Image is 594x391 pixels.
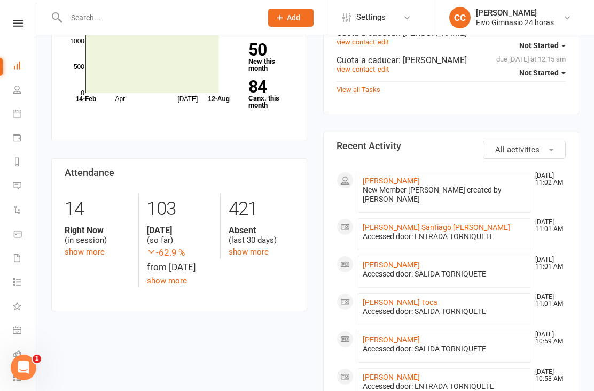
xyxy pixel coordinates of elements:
div: Accessed door: SALIDA TORNIQUETE [363,307,526,316]
iframe: Intercom live chat [11,355,36,380]
time: [DATE] 11:01 AM [530,294,565,308]
span: 1 [33,355,41,363]
button: Not Started [519,36,566,55]
div: New Member [PERSON_NAME] created by [PERSON_NAME] [363,186,526,204]
a: [PERSON_NAME] [363,177,420,185]
a: View all Tasks [337,86,380,94]
div: (in session) [65,225,130,246]
div: Accessed door: ENTRADA TORNIQUETE [363,382,526,391]
div: [PERSON_NAME] [476,8,554,18]
strong: Right Now [65,225,130,235]
button: Not Started [519,63,566,82]
button: All activities [483,141,566,159]
span: All activities [495,145,540,155]
div: Accessed door: SALIDA TORNIQUETE [363,344,526,354]
a: show more [65,247,105,257]
a: show more [147,276,187,286]
time: [DATE] 10:59 AM [530,331,565,345]
a: Dashboard [13,55,37,79]
a: People [13,79,37,103]
a: Roll call kiosk mode [13,343,37,367]
a: 50New this month [248,42,294,72]
span: Settings [356,5,386,29]
a: General attendance kiosk mode [13,319,37,343]
a: [PERSON_NAME] [363,260,420,269]
time: [DATE] 10:58 AM [530,369,565,382]
a: edit [378,38,389,46]
span: Add [287,13,300,22]
div: (last 30 days) [229,225,294,246]
time: [DATE] 11:01 AM [530,219,565,233]
strong: [DATE] [147,225,212,235]
div: (so far) [147,225,212,246]
a: Reports [13,151,37,175]
input: Search... [63,10,254,25]
h3: Attendance [65,167,294,178]
a: edit [378,65,389,73]
a: view contact [337,38,375,46]
a: [PERSON_NAME] [363,373,420,381]
div: Cuota a caducar [337,55,566,65]
time: [DATE] 11:02 AM [530,172,565,186]
a: show more [229,247,269,257]
a: 84Canx. this month [248,79,294,109]
time: [DATE] 11:01 AM [530,256,565,270]
span: -62.9 % [147,246,212,260]
a: view contact [337,65,375,73]
a: Payments [13,127,37,151]
button: Add [268,9,314,27]
div: Fivo Gimnasio 24 horas [476,18,554,27]
div: from [DATE] [147,246,212,274]
strong: 50 [248,42,290,58]
a: Product Sales [13,223,37,247]
div: 421 [229,193,294,225]
div: Accessed door: ENTRADA TORNIQUETE [363,232,526,241]
a: [PERSON_NAME] Santiago [PERSON_NAME] [363,223,510,232]
a: Calendar [13,103,37,127]
a: [PERSON_NAME] [363,335,420,344]
strong: Absent [229,225,294,235]
div: 14 [65,193,130,225]
a: What's New [13,295,37,319]
h3: Recent Activity [337,141,566,151]
div: Accessed door: SALIDA TORNIQUETE [363,270,526,279]
span: : [PERSON_NAME] [398,55,467,65]
span: Not Started [519,68,559,77]
div: CC [449,7,471,28]
div: 103 [147,193,212,225]
a: [PERSON_NAME] Toca [363,298,437,306]
span: Not Started [519,41,559,50]
strong: 84 [248,79,290,95]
